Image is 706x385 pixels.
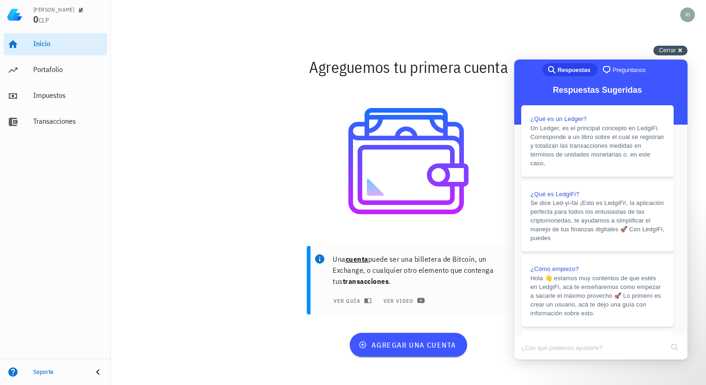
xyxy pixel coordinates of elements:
[4,111,107,133] a: Transacciones
[33,39,103,48] div: Inicio
[33,368,85,376] div: Soporte
[33,117,103,126] div: Transacciones
[653,46,688,55] button: Cerrar
[360,340,456,349] span: agregar una cuenta
[680,7,695,22] div: avatar
[333,297,370,304] span: ver guía
[383,297,423,304] span: ver video
[4,59,107,81] a: Portafolio
[343,277,389,286] b: transacciones
[33,91,103,100] div: Impuestos
[4,33,107,55] a: Inicio
[346,254,368,264] b: cuenta
[514,60,688,360] iframe: Help Scout Beacon - Live Chat, Contact Form, and Knowledge Base
[135,52,682,82] div: Agreguemos tu primera cuenta
[33,65,103,74] div: Portafolio
[33,6,74,13] div: [PERSON_NAME]
[38,16,49,24] span: CLP
[327,294,376,307] button: ver guía
[377,294,429,307] a: ver video
[333,253,503,287] p: Una puede ser una billetera de Bitcoin, un Exchange, o cualquier otro elemento que contenga tus .
[659,47,676,54] span: Cerrar
[7,7,22,22] img: LedgiFi
[350,333,467,357] button: agregar una cuenta
[4,85,107,107] a: Impuestos
[33,13,38,25] span: 0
